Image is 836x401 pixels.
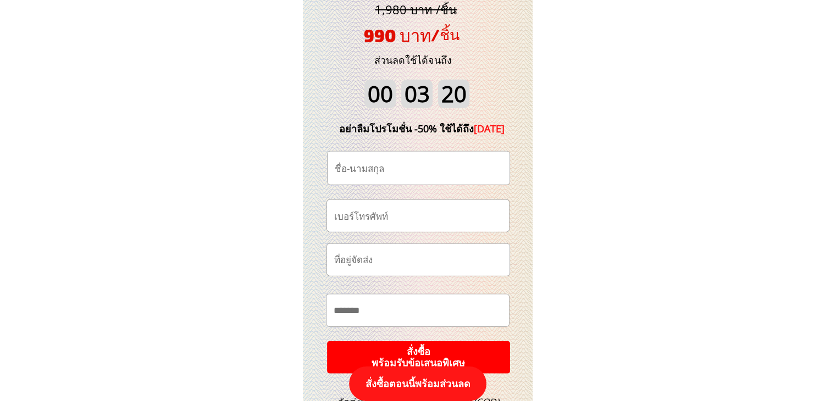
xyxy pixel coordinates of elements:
span: [DATE] [474,122,505,135]
span: 1,980 บาท /ชิ้น [375,1,457,18]
input: เบอร์โทรศัพท์ [331,200,505,231]
span: 990 บาท [364,25,431,45]
span: /ชิ้น [431,25,459,43]
p: สั่งซื้อตอนนี้พร้อมส่วนลด [349,366,486,401]
input: ที่อยู่จัดส่ง [331,244,505,276]
p: สั่งซื้อ พร้อมรับข้อเสนอพิเศษ [327,341,510,374]
input: ชื่อ-นามสกุล [332,152,505,185]
h3: ส่วนลดใช้ได้จนถึง [359,52,467,68]
div: อย่าลืมโปรโมชั่น -50% ใช้ได้ถึง [323,121,522,137]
